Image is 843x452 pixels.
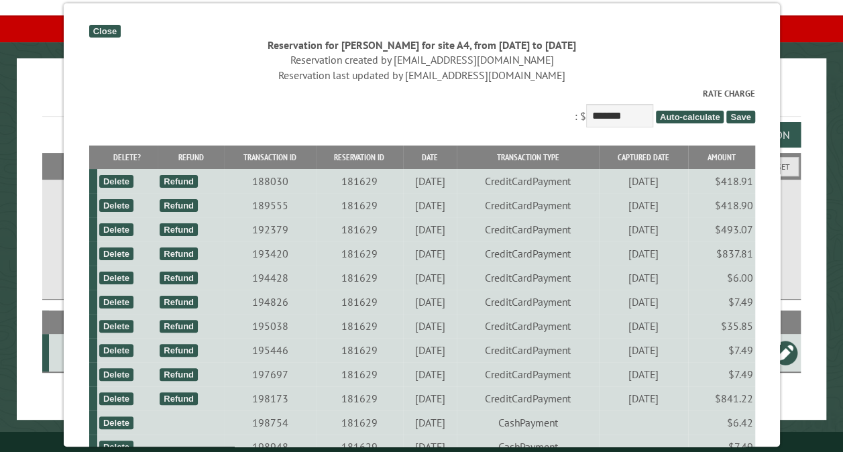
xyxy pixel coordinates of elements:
[315,217,402,241] td: 181629
[315,314,402,338] td: 181629
[99,199,133,212] div: Delete
[315,410,402,435] td: 181629
[687,314,754,338] td: $35.85
[402,217,457,241] td: [DATE]
[598,290,687,314] td: [DATE]
[160,247,198,260] div: Refund
[687,266,754,290] td: $6.00
[89,68,754,82] div: Reservation last updated by [EMAIL_ADDRESS][DOMAIN_NAME]
[687,193,754,217] td: $418.90
[457,193,598,217] td: CreditCardPayment
[157,146,223,169] th: Refund
[598,241,687,266] td: [DATE]
[598,193,687,217] td: [DATE]
[402,266,457,290] td: [DATE]
[402,362,457,386] td: [DATE]
[457,314,598,338] td: CreditCardPayment
[457,241,598,266] td: CreditCardPayment
[315,241,402,266] td: 181629
[99,320,133,333] div: Delete
[315,169,402,193] td: 181629
[655,111,724,123] span: Auto-calculate
[160,344,198,357] div: Refund
[99,272,133,284] div: Delete
[687,410,754,435] td: $6.42
[99,175,133,188] div: Delete
[315,386,402,410] td: 181629
[687,241,754,266] td: $837.81
[89,87,754,100] label: Rate Charge
[89,52,754,67] div: Reservation created by [EMAIL_ADDRESS][DOMAIN_NAME]
[160,320,198,333] div: Refund
[457,386,598,410] td: CreditCardPayment
[224,266,315,290] td: 194428
[457,410,598,435] td: CashPayment
[224,146,315,169] th: Transaction ID
[224,193,315,217] td: 189555
[457,217,598,241] td: CreditCardPayment
[224,410,315,435] td: 198754
[89,25,120,38] div: Close
[726,111,754,123] span: Save
[457,338,598,362] td: CreditCardPayment
[598,169,687,193] td: [DATE]
[402,241,457,266] td: [DATE]
[598,338,687,362] td: [DATE]
[99,392,133,405] div: Delete
[160,223,198,236] div: Refund
[99,344,133,357] div: Delete
[89,87,754,131] div: : $
[687,169,754,193] td: $418.91
[315,338,402,362] td: 181629
[160,392,198,405] div: Refund
[99,368,133,381] div: Delete
[402,410,457,435] td: [DATE]
[224,386,315,410] td: 198173
[99,223,133,236] div: Delete
[224,241,315,266] td: 193420
[457,362,598,386] td: CreditCardPayment
[99,416,133,429] div: Delete
[687,146,754,169] th: Amount
[457,169,598,193] td: CreditCardPayment
[315,290,402,314] td: 181629
[224,338,315,362] td: 195446
[402,193,457,217] td: [DATE]
[315,362,402,386] td: 181629
[598,217,687,241] td: [DATE]
[54,346,94,359] div: A4
[99,296,133,308] div: Delete
[42,153,801,178] h2: Filters
[598,362,687,386] td: [DATE]
[89,38,754,52] div: Reservation for [PERSON_NAME] for site A4, from [DATE] to [DATE]
[224,217,315,241] td: 192379
[687,362,754,386] td: $7.49
[224,314,315,338] td: 195038
[97,146,157,169] th: Delete?
[315,266,402,290] td: 181629
[402,169,457,193] td: [DATE]
[160,175,198,188] div: Refund
[687,338,754,362] td: $7.49
[687,290,754,314] td: $7.49
[160,272,198,284] div: Refund
[99,247,133,260] div: Delete
[402,146,457,169] th: Date
[49,310,96,334] th: Site
[42,80,801,117] h1: Reservations
[160,199,198,212] div: Refund
[402,386,457,410] td: [DATE]
[224,290,315,314] td: 194826
[598,386,687,410] td: [DATE]
[224,362,315,386] td: 197697
[598,146,687,169] th: Captured Date
[687,386,754,410] td: $841.22
[402,290,457,314] td: [DATE]
[315,146,402,169] th: Reservation ID
[598,266,687,290] td: [DATE]
[687,217,754,241] td: $493.07
[457,266,598,290] td: CreditCardPayment
[315,193,402,217] td: 181629
[160,296,198,308] div: Refund
[402,338,457,362] td: [DATE]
